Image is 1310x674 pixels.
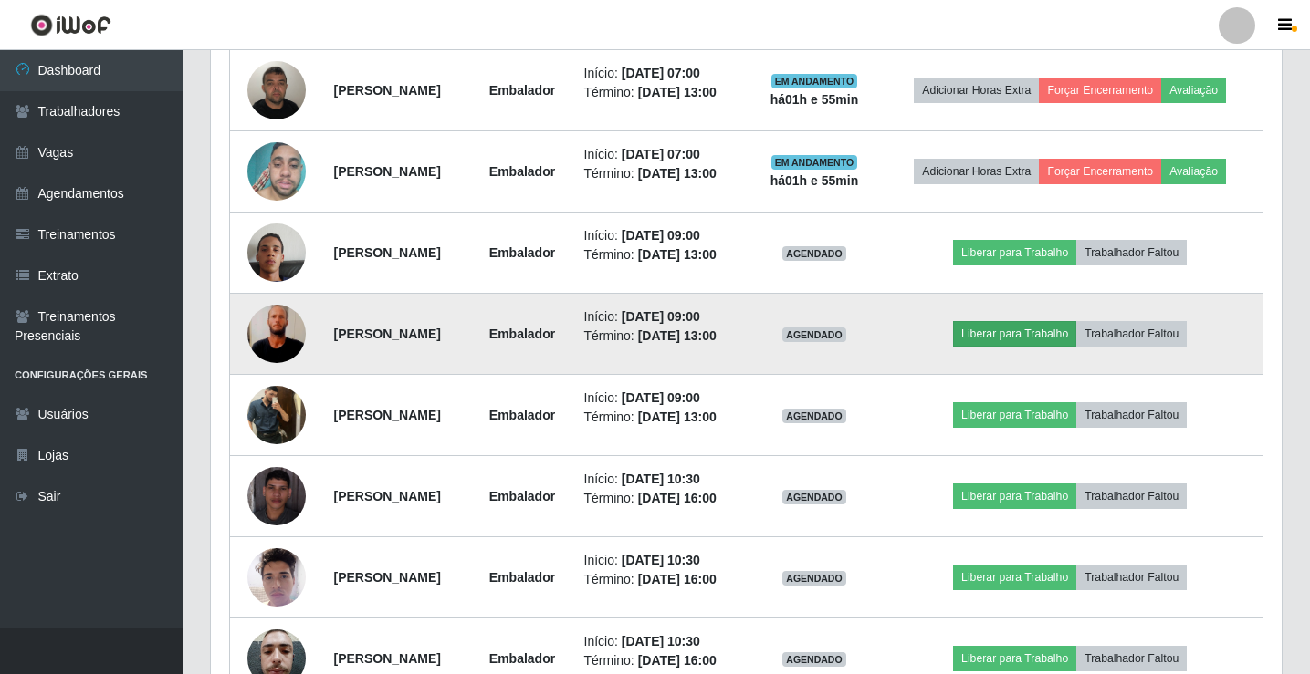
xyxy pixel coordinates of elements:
[1076,402,1187,428] button: Trabalhador Faltou
[584,551,740,570] li: Início:
[333,489,440,503] strong: [PERSON_NAME]
[782,409,846,423] span: AGENDADO
[584,164,740,183] li: Término:
[1039,78,1161,103] button: Forçar Encerramento
[638,491,717,505] time: [DATE] 16:00
[584,145,740,164] li: Início:
[638,653,717,668] time: [DATE] 16:00
[622,390,700,405] time: [DATE] 09:00
[333,570,440,585] strong: [PERSON_NAME]
[584,245,740,264] li: Término:
[622,147,700,161] time: [DATE] 07:00
[247,51,306,129] img: 1714957062897.jpeg
[333,651,440,666] strong: [PERSON_NAME]
[953,483,1076,509] button: Liberar para Trabalho
[914,78,1039,103] button: Adicionar Horas Extra
[30,14,111,36] img: CoreUI Logo
[1076,565,1187,590] button: Trabalhador Faltou
[333,164,440,179] strong: [PERSON_NAME]
[771,74,858,88] span: EM ANDAMENTO
[584,64,740,83] li: Início:
[638,410,717,424] time: [DATE] 13:00
[770,92,859,107] strong: há 01 h e 55 min
[622,66,700,80] time: [DATE] 07:00
[489,83,555,98] strong: Embalador
[584,651,740,670] li: Término:
[638,166,717,181] time: [DATE] 13:00
[1161,78,1226,103] button: Avaliação
[638,247,717,262] time: [DATE] 13:00
[1076,321,1187,347] button: Trabalhador Faltou
[771,155,858,170] span: EM ANDAMENTO
[584,570,740,589] li: Término:
[953,240,1076,265] button: Liberar para Trabalho
[247,201,306,305] img: 1672423155004.jpeg
[247,269,306,399] img: 1751591398028.jpeg
[953,402,1076,428] button: Liberar para Trabalho
[953,565,1076,590] button: Liberar para Trabalho
[1076,483,1187,509] button: Trabalhador Faltou
[489,327,555,341] strong: Embalador
[333,83,440,98] strong: [PERSON_NAME]
[333,408,440,422] strong: [PERSON_NAME]
[638,328,717,343] time: [DATE] 13:00
[782,490,846,504] span: AGENDADO
[584,327,740,346] li: Término:
[489,408,555,422] strong: Embalador
[782,571,846,586] span: AGENDADO
[1039,159,1161,184] button: Forçar Encerramento
[333,245,440,260] strong: [PERSON_NAME]
[1076,240,1187,265] button: Trabalhador Faltou
[770,173,859,188] strong: há 01 h e 55 min
[622,228,700,243] time: [DATE] 09:00
[584,632,740,651] li: Início:
[333,327,440,341] strong: [PERSON_NAME]
[489,245,555,260] strong: Embalador
[489,164,555,179] strong: Embalador
[953,646,1076,671] button: Liberar para Trabalho
[638,572,717,586] time: [DATE] 16:00
[247,133,306,211] img: 1748551724527.jpeg
[489,651,555,666] strong: Embalador
[622,634,700,648] time: [DATE] 10:30
[1076,646,1187,671] button: Trabalhador Faltou
[584,489,740,508] li: Término:
[953,321,1076,347] button: Liberar para Trabalho
[584,83,740,102] li: Término:
[584,226,740,245] li: Início:
[489,489,555,503] strong: Embalador
[782,652,846,667] span: AGENDADO
[782,327,846,342] span: AGENDADO
[782,246,846,261] span: AGENDADO
[247,467,306,525] img: 1692486296584.jpeg
[622,472,700,486] time: [DATE] 10:30
[584,389,740,408] li: Início:
[1161,159,1226,184] button: Avaliação
[247,376,306,453] img: 1745620439120.jpeg
[914,159,1039,184] button: Adicionar Horas Extra
[584,470,740,489] li: Início:
[638,85,717,99] time: [DATE] 13:00
[584,408,740,427] li: Término:
[247,538,306,616] img: 1725546046209.jpeg
[622,309,700,324] time: [DATE] 09:00
[584,307,740,327] li: Início:
[622,553,700,567] time: [DATE] 10:30
[489,570,555,585] strong: Embalador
